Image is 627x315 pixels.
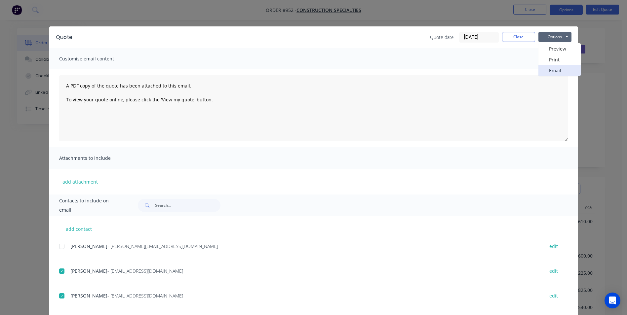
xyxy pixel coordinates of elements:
[59,154,132,163] span: Attachments to include
[430,34,454,41] span: Quote date
[107,243,218,249] span: - [PERSON_NAME][EMAIL_ADDRESS][DOMAIN_NAME]
[56,33,72,41] div: Quote
[59,54,132,63] span: Customise email content
[59,177,101,187] button: add attachment
[70,268,107,274] span: [PERSON_NAME]
[538,32,571,42] button: Options
[59,196,122,215] span: Contacts to include on email
[538,43,581,54] button: Preview
[70,293,107,299] span: [PERSON_NAME]
[538,54,581,65] button: Print
[545,266,562,275] button: edit
[545,291,562,300] button: edit
[538,65,581,76] button: Email
[107,293,183,299] span: - [EMAIL_ADDRESS][DOMAIN_NAME]
[502,32,535,42] button: Close
[545,242,562,251] button: edit
[70,243,107,249] span: [PERSON_NAME]
[59,75,568,141] textarea: A PDF copy of the quote has been attached to this email. To view your quote online, please click ...
[107,268,183,274] span: - [EMAIL_ADDRESS][DOMAIN_NAME]
[605,293,620,308] div: Open Intercom Messenger
[155,199,220,212] input: Search...
[59,224,99,234] button: add contact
